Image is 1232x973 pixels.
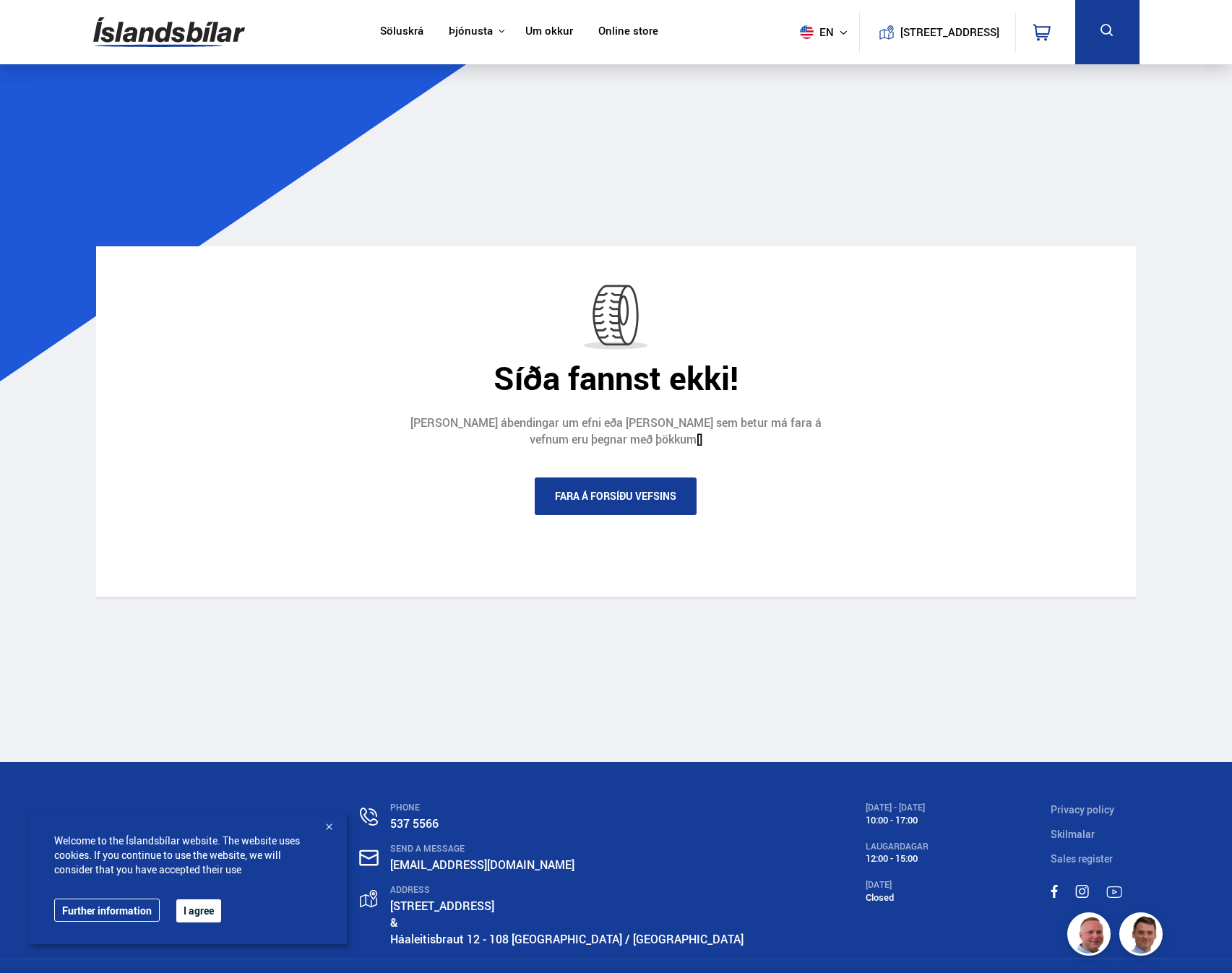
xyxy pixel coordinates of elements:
[390,914,398,930] strong: &
[176,899,221,922] button: I agree
[390,885,744,895] div: ADDRESS
[794,11,859,53] button: en
[906,26,994,38] button: [STREET_ADDRESS]
[390,816,439,831] a: 537 5566
[1075,885,1089,898] img: MACT0LfU9bBTv6h5.svg
[107,359,1126,397] div: Síða fannst ekki!
[535,477,697,515] a: Fara á forsíðu vefsins
[1051,803,1114,816] a: Privacy policy
[449,25,493,38] button: Þjónusta
[1106,886,1122,898] img: TPE2foN3MBv8dG_-.svg
[360,890,377,908] img: gp4YpyYFnEr45R34.svg
[866,815,929,826] div: 10:00 - 17:00
[794,25,830,39] span: en
[1121,914,1165,958] img: FbJEzSuNWCJXmdc-.webp
[360,808,378,826] img: n0V2lOsqF3l1V2iz.svg
[390,857,574,873] a: [EMAIL_ADDRESS][DOMAIN_NAME]
[800,25,814,39] img: svg+xml;base64,PHN2ZyB4bWxucz0iaHR0cDovL3d3dy53My5vcmcvMjAwMC9zdmciIHdpZHRoPSI1MTIiIGhlaWdodD0iNT...
[867,12,1007,53] a: [STREET_ADDRESS]
[390,898,494,914] a: [STREET_ADDRESS]
[598,25,658,40] a: Online store
[697,431,702,447] a: []
[390,844,744,854] div: SEND A MESSAGE
[399,415,832,449] div: [PERSON_NAME] ábendingar um efni eða [PERSON_NAME] sem betur má fara á vefnum eru þegnar með þökkum
[54,834,322,877] span: Welcome to the Íslandsbílar website. The website uses cookies. If you continue to use the website...
[866,842,929,852] div: LAUGARDAGAR
[380,25,423,40] a: Söluskrá
[54,899,160,922] a: Further information
[1051,827,1095,841] a: Skilmalar
[359,849,379,866] img: nHj8e-n-aHgjukTg.svg
[1051,852,1113,865] a: Sales register
[866,853,929,864] div: 12:00 - 15:00
[866,803,929,813] div: [DATE] - [DATE]
[1069,914,1113,958] img: siFngHWaQ9KaOqBr.png
[866,892,929,903] div: Closed
[93,9,245,56] img: G0Ugv5HjCgRt.svg
[1051,885,1058,898] img: sWpC3iNHV7nfMC_m.svg
[525,25,573,40] a: Um okkur
[866,880,929,890] div: [DATE]
[390,931,744,947] a: Háaleitisbraut 12 - 108 [GEOGRAPHIC_DATA] / [GEOGRAPHIC_DATA]
[390,803,744,813] div: PHONE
